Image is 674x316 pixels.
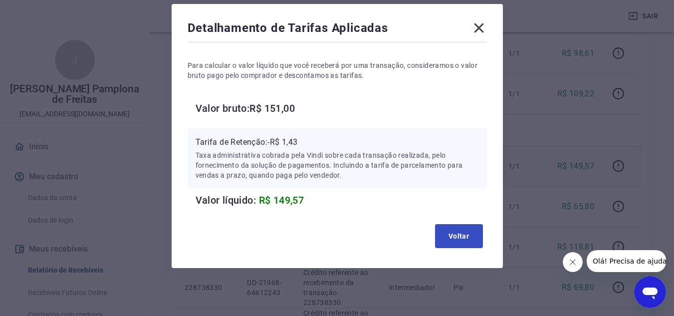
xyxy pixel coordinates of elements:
h6: Valor líquido: [196,192,487,208]
p: Tarifa de Retenção: -R$ 1,43 [196,136,479,148]
span: R$ 149,57 [259,194,304,206]
span: Olá! Precisa de ajuda? [6,7,84,15]
button: Voltar [435,224,483,248]
div: Detalhamento de Tarifas Aplicadas [188,20,487,40]
h6: Valor bruto: R$ 151,00 [196,100,487,116]
iframe: Botão para abrir a janela de mensagens [634,276,666,308]
p: Para calcular o valor líquido que você receberá por uma transação, consideramos o valor bruto pag... [188,60,487,80]
p: Taxa administrativa cobrada pela Vindi sobre cada transação realizada, pelo fornecimento da soluç... [196,150,479,180]
iframe: Fechar mensagem [563,252,583,272]
iframe: Mensagem da empresa [587,250,666,272]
